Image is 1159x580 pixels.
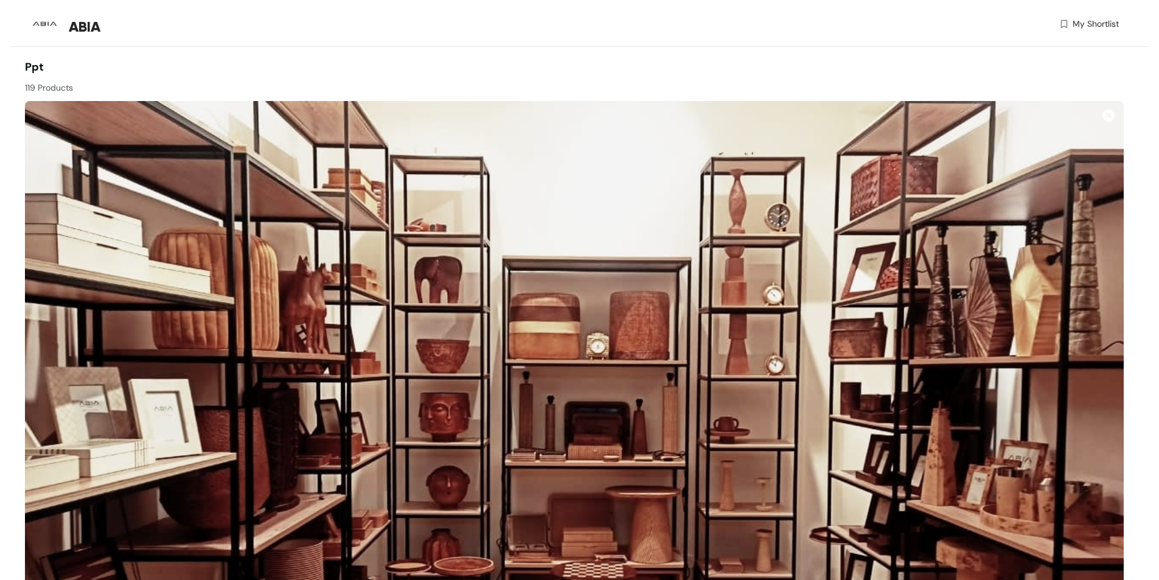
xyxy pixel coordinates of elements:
img: wishlist [1059,18,1070,30]
span: My Shortlist [1073,18,1119,30]
span: ppt [25,60,44,74]
img: Close [1102,110,1115,122]
span: ABIA [69,16,100,38]
img: Buyer Portal [25,5,64,44]
div: 119 Products [25,75,574,94]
